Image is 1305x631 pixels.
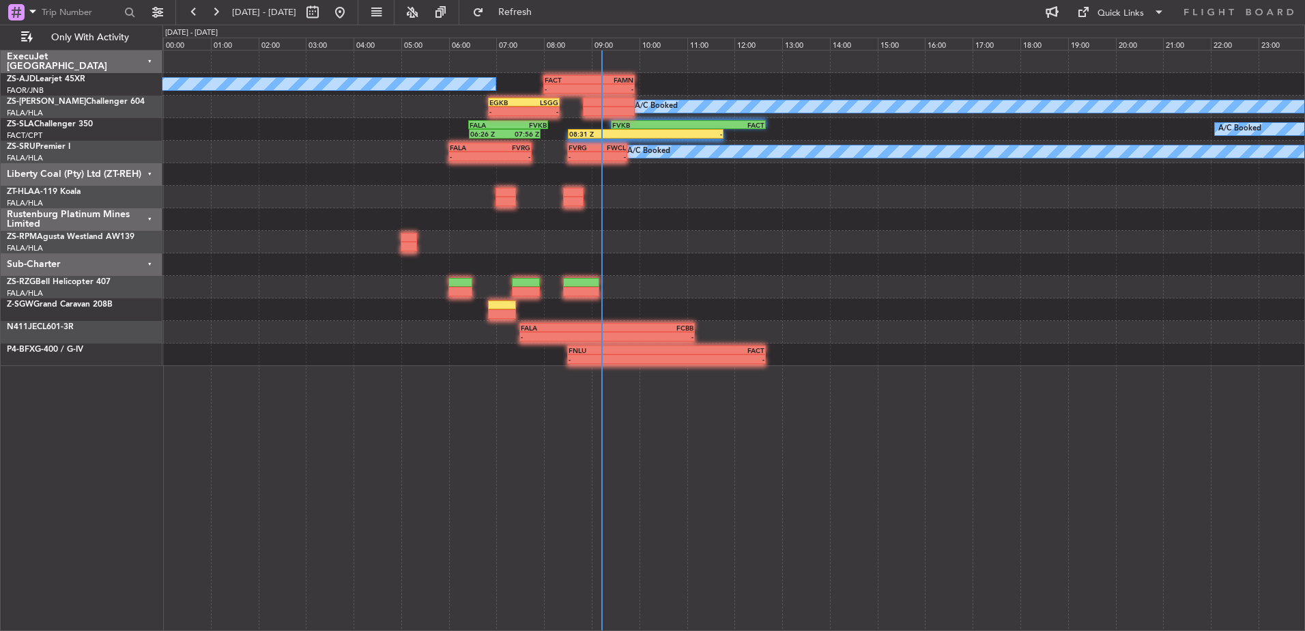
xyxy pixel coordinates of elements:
button: Refresh [466,1,548,23]
div: 05:00 [401,38,449,50]
a: ZS-[PERSON_NAME]Challenger 604 [7,98,145,106]
div: 22:00 [1211,38,1259,50]
div: - [589,85,633,93]
div: 17:00 [973,38,1020,50]
div: 18:00 [1020,38,1068,50]
a: FALA/HLA [7,153,43,163]
div: A/C Booked [1218,119,1261,139]
span: Refresh [487,8,544,17]
div: FNLU [569,346,667,354]
a: Z-SGWGrand Caravan 208B [7,300,113,309]
button: Only With Activity [15,27,148,48]
div: - [569,355,667,363]
a: ZS-AJDLearjet 45XR [7,75,85,83]
div: 08:00 [544,38,592,50]
div: - [545,85,589,93]
a: FALA/HLA [7,243,43,253]
div: Quick Links [1098,7,1144,20]
div: 08:31 Z [569,130,646,138]
div: 07:56 Z [504,130,539,138]
span: P4-BFX [7,346,35,354]
div: FAMN [589,76,633,84]
a: ZT-HLAA-119 Koala [7,188,81,196]
div: 16:00 [925,38,973,50]
div: 12:00 [734,38,782,50]
div: - [646,130,722,138]
div: A/C Booked [635,96,678,117]
span: Z-SGW [7,300,33,309]
div: - [597,152,626,160]
a: FAOR/JNB [7,85,44,96]
span: ZS-RZG [7,278,35,286]
button: Quick Links [1070,1,1171,23]
div: 09:00 [592,38,640,50]
div: 20:00 [1116,38,1164,50]
div: - [490,152,530,160]
div: FALA [521,324,607,332]
div: [DATE] - [DATE] [165,27,218,39]
div: - [667,355,765,363]
div: FVKB [612,121,689,129]
span: [DATE] - [DATE] [232,6,296,18]
span: ZS-AJD [7,75,35,83]
div: FWCL [597,143,626,152]
div: 03:00 [306,38,354,50]
span: N411JE [7,323,37,331]
div: FALA [470,121,508,129]
div: 19:00 [1068,38,1116,50]
span: ZS-SLA [7,120,34,128]
div: - [524,107,558,115]
div: LSGG [524,98,558,107]
div: 21:00 [1163,38,1211,50]
div: - [489,107,524,115]
a: FACT/CPT [7,130,42,141]
div: 06:26 Z [470,130,505,138]
div: - [569,152,597,160]
input: Trip Number [42,2,120,23]
div: FACT [545,76,589,84]
div: 07:00 [496,38,544,50]
div: - [607,333,693,341]
div: - [521,333,607,341]
span: ZS-[PERSON_NAME] [7,98,86,106]
a: ZS-RZGBell Helicopter 407 [7,278,111,286]
div: 06:00 [449,38,497,50]
a: FALA/HLA [7,288,43,298]
a: FALA/HLA [7,198,43,208]
div: FVKB [508,121,546,129]
div: 10:00 [640,38,687,50]
div: FALA [450,143,490,152]
a: P4-BFXG-400 / G-IV [7,346,83,354]
span: ZS-SRU [7,143,35,151]
div: FVRG [490,143,530,152]
span: Only With Activity [35,33,144,42]
div: FVRG [569,143,597,152]
div: EGKB [489,98,524,107]
div: 13:00 [782,38,830,50]
div: FACT [689,121,765,129]
span: ZT-HLA [7,188,34,196]
div: 02:00 [259,38,306,50]
a: FALA/HLA [7,108,43,118]
div: 01:00 [211,38,259,50]
a: ZS-RPMAgusta Westland AW139 [7,233,134,241]
div: 00:00 [163,38,211,50]
span: ZS-RPM [7,233,37,241]
a: ZS-SRUPremier I [7,143,70,151]
div: 11:00 [687,38,735,50]
a: ZS-SLAChallenger 350 [7,120,93,128]
div: 04:00 [354,38,401,50]
div: FACT [667,346,765,354]
div: 15:00 [878,38,926,50]
div: - [450,152,490,160]
div: FCBB [607,324,693,332]
div: A/C Booked [627,141,670,162]
a: N411JECL601-3R [7,323,74,331]
div: 14:00 [830,38,878,50]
